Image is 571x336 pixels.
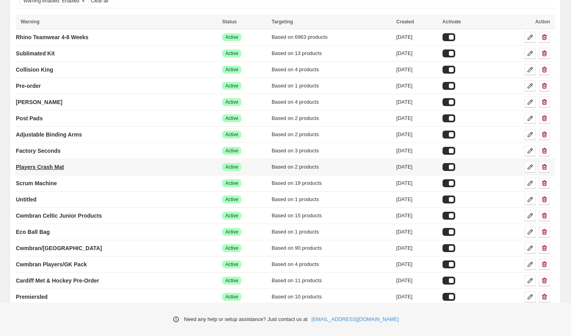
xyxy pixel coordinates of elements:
[16,49,55,57] p: Sublimated Kit
[16,258,87,271] a: Cwmbran Players/GK Pack
[396,49,438,57] div: [DATE]
[16,63,53,76] a: Collision King
[225,50,238,57] span: Active
[225,34,238,40] span: Active
[396,131,438,139] div: [DATE]
[272,244,391,252] div: Based on 90 products
[16,244,102,252] p: Cwmbran/[GEOGRAPHIC_DATA]
[272,98,391,106] div: Based on 4 products
[225,131,238,138] span: Active
[225,277,238,284] span: Active
[225,294,238,300] span: Active
[225,66,238,73] span: Active
[535,19,550,25] span: Action
[396,82,438,90] div: [DATE]
[225,180,238,186] span: Active
[16,177,57,190] a: Scrum Machine
[16,82,41,90] p: Pre-order
[16,66,53,74] p: Collision King
[443,19,461,25] span: Activate
[225,83,238,89] span: Active
[396,277,438,285] div: [DATE]
[16,147,61,155] p: Factory Seconds
[16,33,88,41] p: Rhino Teamwear 4-8 Weeks
[272,82,391,90] div: Based on 1 products
[16,228,50,236] p: Eco Ball Bag
[16,98,62,106] p: [PERSON_NAME]
[16,163,64,171] p: Players Crash Mat
[16,293,48,301] p: Premiersled
[396,293,438,301] div: [DATE]
[21,19,40,25] span: Warning
[272,49,391,57] div: Based on 13 products
[396,147,438,155] div: [DATE]
[16,47,55,60] a: Sublimated Kit
[16,196,36,203] p: Untitled
[16,290,48,303] a: Premiersled
[16,193,36,206] a: Untitled
[272,293,391,301] div: Based on 10 products
[272,228,391,236] div: Based on 1 products
[396,33,438,41] div: [DATE]
[225,213,238,219] span: Active
[396,179,438,187] div: [DATE]
[272,66,391,74] div: Based on 4 products
[396,66,438,74] div: [DATE]
[396,163,438,171] div: [DATE]
[272,147,391,155] div: Based on 3 products
[16,277,99,285] p: Cardiff Met & Hockey Pre-Order
[16,226,50,238] a: Eco Ball Bag
[16,161,64,173] a: Players Crash Mat
[396,260,438,268] div: [DATE]
[16,179,57,187] p: Scrum Machine
[16,131,82,139] p: Adjustable Binding Arms
[16,209,102,222] a: Cwmbran Celtic Junior Products
[396,98,438,106] div: [DATE]
[396,19,414,25] span: Created
[16,112,43,125] a: Post Pads
[272,114,391,122] div: Based on 2 products
[312,315,399,323] a: [EMAIL_ADDRESS][DOMAIN_NAME]
[396,196,438,203] div: [DATE]
[225,164,238,170] span: Active
[272,19,293,25] span: Targeting
[272,277,391,285] div: Based on 11 products
[16,212,102,220] p: Cwmbran Celtic Junior Products
[272,179,391,187] div: Based on 19 products
[225,115,238,121] span: Active
[16,242,102,254] a: Cwmbran/[GEOGRAPHIC_DATA]
[225,245,238,251] span: Active
[396,114,438,122] div: [DATE]
[222,19,237,25] span: Status
[396,228,438,236] div: [DATE]
[225,99,238,105] span: Active
[16,260,87,268] p: Cwmbran Players/GK Pack
[225,261,238,268] span: Active
[16,96,62,108] a: [PERSON_NAME]
[396,244,438,252] div: [DATE]
[16,144,61,157] a: Factory Seconds
[272,196,391,203] div: Based on 1 products
[225,229,238,235] span: Active
[225,148,238,154] span: Active
[272,212,391,220] div: Based on 15 products
[16,128,82,141] a: Adjustable Binding Arms
[396,212,438,220] div: [DATE]
[272,131,391,139] div: Based on 2 products
[16,31,88,44] a: Rhino Teamwear 4-8 Weeks
[225,196,238,203] span: Active
[272,163,391,171] div: Based on 2 products
[272,260,391,268] div: Based on 4 products
[16,80,41,92] a: Pre-order
[16,114,43,122] p: Post Pads
[16,274,99,287] a: Cardiff Met & Hockey Pre-Order
[272,33,391,41] div: Based on 6963 products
